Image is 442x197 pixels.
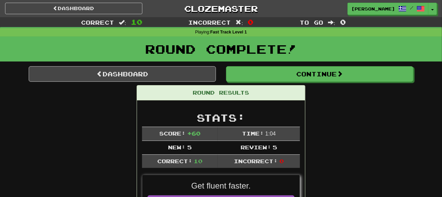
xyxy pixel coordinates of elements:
[248,18,253,26] span: 0
[153,3,290,15] a: Clozemaster
[265,131,276,137] span: 1 : 0 4
[157,158,192,164] span: Correct:
[351,6,395,12] span: [PERSON_NAME]
[187,130,200,137] span: + 60
[147,180,295,192] p: Get fluent faster.
[119,20,126,25] span: :
[300,19,323,26] span: To go
[410,5,413,10] span: /
[328,20,335,25] span: :
[29,66,216,82] a: Dashboard
[242,130,264,137] span: Time:
[5,3,142,14] a: Dashboard
[81,19,114,26] span: Correct
[273,144,277,150] span: 5
[189,19,231,26] span: Incorrect
[2,42,440,56] h1: Round Complete!
[340,18,346,26] span: 0
[241,144,271,150] span: Review:
[137,85,305,100] div: Round Results
[226,66,413,82] button: Continue
[210,30,247,34] strong: Fast Track Level 1
[236,20,243,25] span: :
[279,158,284,164] span: 0
[187,144,192,150] span: 5
[234,158,278,164] span: Incorrect:
[194,158,202,164] span: 10
[159,130,186,137] span: Score:
[131,18,142,26] span: 10
[142,112,300,123] h2: Stats:
[168,144,186,150] span: New:
[348,3,429,15] a: [PERSON_NAME] /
